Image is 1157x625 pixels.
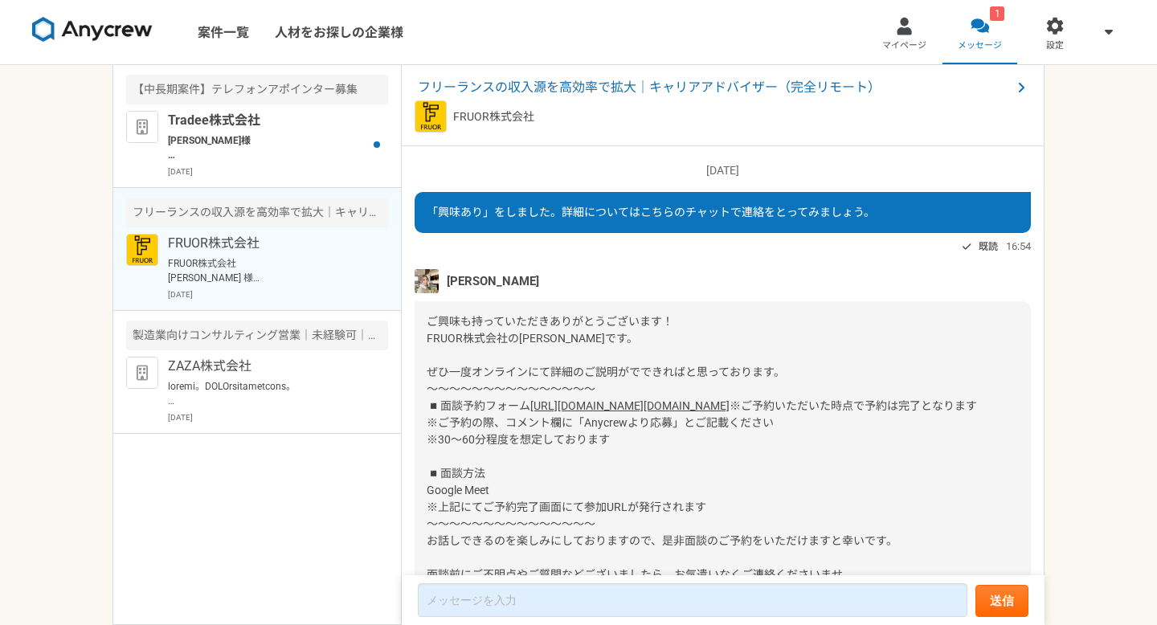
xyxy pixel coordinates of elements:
img: FRUOR%E3%83%AD%E3%82%B3%E3%82%99.png [415,100,447,133]
span: 設定 [1046,39,1064,52]
p: loremi。DOLOrsitametcons。 adipiscinge、seddoeiusmodtemporincididun。 utlaboreetdolo、magnaaliquaenima... [168,379,366,408]
span: フリーランスの収入源を高効率で拡大｜キャリアアドバイザー（完全リモート） [418,78,1012,97]
p: [DATE] [415,162,1031,179]
img: FRUOR%E3%83%AD%E3%82%B3%E3%82%99.png [126,234,158,266]
p: ZAZA株式会社 [168,357,366,376]
img: default_org_logo-42cde973f59100197ec2c8e796e4974ac8490bb5b08a0eb061ff975e4574aa76.png [126,111,158,143]
p: FRUOR株式会社 [168,234,366,253]
p: [PERSON_NAME]様 お世話になっております。 とんでもございません。 当日はどうぞよろしくお願いいたします。 Tradee株式会社 [PERSON_NAME] [168,133,366,162]
span: メッセージ [958,39,1002,52]
img: unnamed.jpg [415,269,439,293]
span: マイページ [882,39,926,52]
p: Tradee株式会社 [168,111,366,130]
span: [PERSON_NAME] [447,272,539,290]
p: [DATE] [168,288,388,300]
span: 16:54 [1006,239,1031,254]
button: 送信 [975,585,1028,617]
div: 1 [990,6,1004,21]
p: [DATE] [168,165,388,178]
span: 「興味あり」をしました。詳細についてはこちらのチャットで連絡をとってみましょう。 [427,206,875,219]
span: ご興味も持っていただきありがとうございます！ FRUOR株式会社の[PERSON_NAME]です。 ぜひ一度オンラインにて詳細のご説明がでできればと思っております。 〜〜〜〜〜〜〜〜〜〜〜〜〜〜... [427,315,785,412]
p: FRUOR株式会社 [453,108,534,125]
p: FRUOR株式会社 [PERSON_NAME] 様 お世話になっております。 オンライン面談について、ご共有いただきありがとうございます。 TimeRexにてご予約をさせていただきました。 当日... [168,256,366,285]
p: [DATE] [168,411,388,423]
img: 8DqYSo04kwAAAAASUVORK5CYII= [32,17,153,43]
span: 既読 [979,237,998,256]
div: フリーランスの収入源を高効率で拡大｜キャリアアドバイザー（完全リモート） [126,198,388,227]
div: 【中長期案件】テレフォンアポインター募集 [126,75,388,104]
div: 製造業向けコンサルティング営業｜未経験可｜法人営業としてキャリアアップしたい方 [126,321,388,350]
a: [URL][DOMAIN_NAME][DOMAIN_NAME] [530,399,730,412]
img: default_org_logo-42cde973f59100197ec2c8e796e4974ac8490bb5b08a0eb061ff975e4574aa76.png [126,357,158,389]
